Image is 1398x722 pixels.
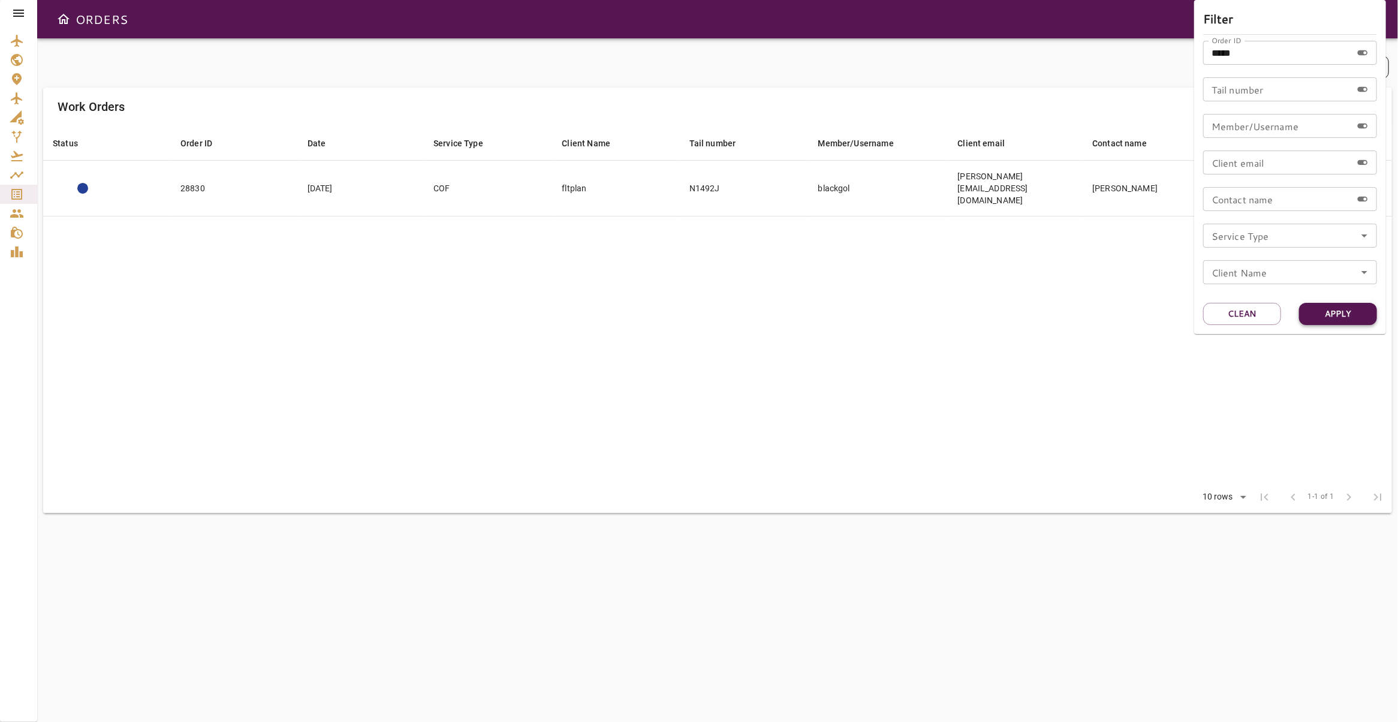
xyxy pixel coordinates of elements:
label: Order ID [1212,35,1242,46]
button: Open [1356,264,1373,281]
button: Open [1356,227,1373,244]
button: Clean [1203,303,1281,325]
h6: Filter [1203,9,1377,28]
button: Apply [1299,303,1377,325]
